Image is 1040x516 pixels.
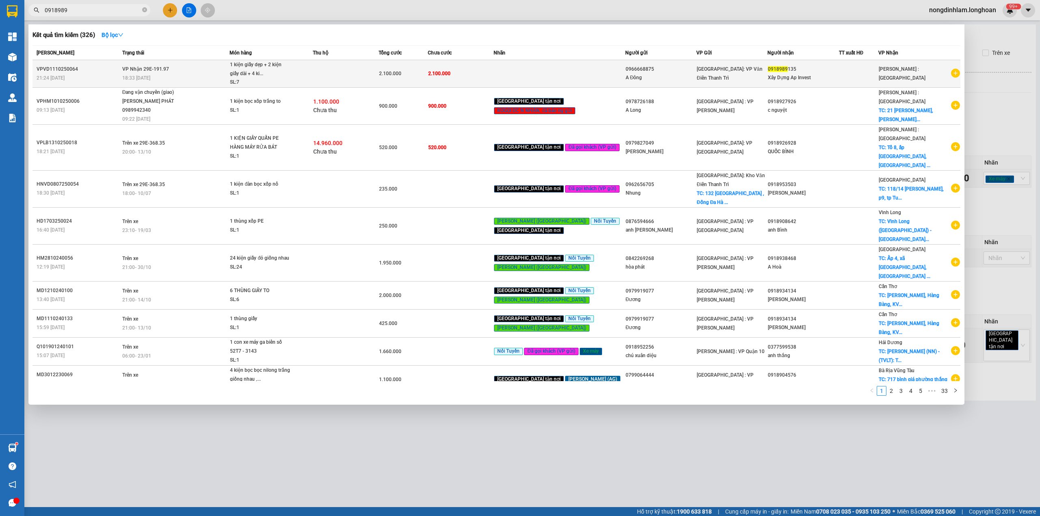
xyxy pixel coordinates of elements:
span: [PERSON_NAME] ([GEOGRAPHIC_DATA]) [494,297,589,304]
div: QUỐC BÌNH [768,147,838,156]
span: Cần Thơ [879,284,897,289]
div: A Tình [626,379,696,388]
div: A Hoà [768,263,838,271]
span: [GEOGRAPHIC_DATA] : VP [PERSON_NAME] [697,316,754,331]
span: Chưa thu [313,148,337,155]
span: 900.000 [379,103,397,109]
div: 0918904576 [768,371,838,379]
span: Trên xe [122,372,138,378]
span: plus-circle [951,374,960,383]
div: 0966668875 [626,65,696,74]
div: SL: 1 [230,106,291,115]
span: [PERSON_NAME] ([GEOGRAPHIC_DATA]) [494,264,589,271]
div: 0876594666 [626,217,696,226]
span: 250.000 [379,223,397,229]
span: [PERSON_NAME] : [GEOGRAPHIC_DATA] [879,66,925,81]
span: plus-circle [951,101,960,110]
div: 24 kiện giấy đỏ giống nhau [230,254,291,263]
div: 0918926928 [768,139,838,147]
div: 0799064444 [626,371,696,379]
li: 4 [906,386,916,396]
div: [PERSON_NAME] [626,147,696,156]
span: [GEOGRAPHIC_DATA]: VP Văn Điển Thanh Trì [697,66,763,81]
a: 2 [887,386,896,395]
div: SL: 6 [230,295,291,304]
span: Cần Thơ [879,312,897,317]
span: Vĩnh Long [879,210,901,215]
h3: Kết quả tìm kiếm ( 326 ) [32,31,95,39]
span: 18:21 [DATE] [37,149,65,154]
div: [PERSON_NAME] [768,189,838,197]
div: 0979919077 [626,315,696,323]
div: HNVD0807250054 [37,180,120,189]
li: Previous Page [867,386,877,396]
span: ••• [925,386,938,396]
div: Q101901240101 [37,343,120,351]
div: 1 kiện đàn bọc xốp nổ [230,180,291,189]
span: Thu hộ [313,50,328,56]
div: 0918934134 [768,315,838,323]
span: VP Nhận [878,50,898,56]
span: TC: [PERSON_NAME] (NN) - (TVLT): T... [879,349,940,363]
div: 0918938468 [768,254,838,263]
span: [GEOGRAPHIC_DATA] tận nơi [494,227,564,234]
button: right [951,386,960,396]
div: HM2810240056 [37,254,120,262]
span: [GEOGRAPHIC_DATA]: Kho Văn Điển Thanh Trì [697,173,765,187]
span: 06:00 - 23/01 [122,353,151,359]
span: TC: [PERSON_NAME], Hàng Bàng, KV... [879,321,939,335]
span: Trên xe [122,316,138,322]
span: TC: Ấp 4, xã [GEOGRAPHIC_DATA], [GEOGRAPHIC_DATA] ... [879,256,930,279]
span: close-circle [142,7,147,14]
div: Xây Dựng Ap Invest [768,74,838,82]
span: [GEOGRAPHIC_DATA] [879,177,925,183]
span: plus-circle [951,258,960,267]
div: 0979827049 [626,139,696,147]
div: Đương [626,323,696,332]
a: 3 [897,386,906,395]
span: 235.000 [379,186,397,192]
span: [PERSON_NAME] : [GEOGRAPHIC_DATA] [879,90,925,104]
span: Đã gọi khách (VP gửi) [565,185,620,193]
div: Nhung [626,189,696,197]
span: 1.100.000 [379,377,401,382]
span: Trên xe [122,256,138,261]
span: TC: 21 [PERSON_NAME],[PERSON_NAME]... [879,108,933,122]
span: Xe máy [580,348,602,355]
span: [GEOGRAPHIC_DATA]: VP [GEOGRAPHIC_DATA] [697,140,752,155]
div: 1 kiện giấy dẹp + 2 kiện giấy dài + 4 ki... [230,61,291,78]
img: warehouse-icon [8,53,17,61]
span: 14.960.000 [313,140,342,146]
div: SL: 1 [230,323,291,332]
span: 15:59 [DATE] [37,325,65,330]
span: notification [9,481,16,488]
div: MD1210240100 [37,286,120,295]
span: left [869,388,874,393]
img: warehouse-icon [8,444,17,452]
span: 12:19 [DATE] [37,264,65,270]
a: 4 [906,386,915,395]
span: [GEOGRAPHIC_DATA] : VP [PERSON_NAME] [697,288,754,303]
div: 0962656705 [626,180,696,189]
span: close-circle [142,7,147,12]
li: 2 [886,386,896,396]
div: SL: 1 [230,189,291,198]
img: solution-icon [8,114,17,122]
span: [GEOGRAPHIC_DATA] tận nơi [494,287,564,295]
li: 3 [896,386,906,396]
span: TC: Tổ 8, ấp [GEOGRAPHIC_DATA], [GEOGRAPHIC_DATA] ... [879,145,930,168]
span: down [118,32,123,38]
span: 21:24 [DATE] [37,75,65,81]
span: 520.000 [428,145,446,150]
div: SL: 1 [230,226,291,235]
span: Nối Tuyến [565,315,594,323]
span: 1.660.000 [379,349,401,354]
div: Đương [626,295,696,304]
span: 20:00 - 13/10 [122,149,151,155]
div: hòa phát [626,263,696,271]
span: VP Nhận 29E-191.97 [122,66,169,72]
span: TC: 717 bình giá phường thắng ... [879,377,947,391]
span: question-circle [9,462,16,470]
span: right [953,388,958,393]
div: 1 thùng giấy [230,314,291,323]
